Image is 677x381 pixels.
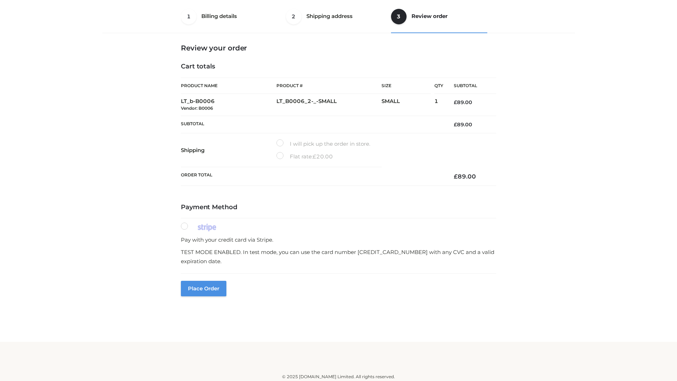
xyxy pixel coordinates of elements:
th: Order Total [181,167,443,186]
th: Product # [276,78,382,94]
bdi: 89.00 [454,173,476,180]
td: LT_b-B0006 [181,94,276,116]
h4: Payment Method [181,204,496,211]
th: Product Name [181,78,276,94]
p: Pay with your credit card via Stripe. [181,235,496,244]
td: SMALL [382,94,434,116]
th: Size [382,78,431,94]
span: £ [313,153,316,160]
label: I will pick up the order in store. [276,139,370,149]
span: £ [454,173,458,180]
h4: Cart totals [181,63,496,71]
th: Shipping [181,133,276,167]
p: TEST MODE ENABLED. In test mode, you can use the card number [CREDIT_CARD_NUMBER] with any CVC an... [181,248,496,266]
bdi: 20.00 [313,153,333,160]
small: Vendor: B0006 [181,105,213,111]
span: £ [454,99,457,105]
bdi: 89.00 [454,99,472,105]
bdi: 89.00 [454,121,472,128]
td: 1 [434,94,443,116]
th: Subtotal [443,78,496,94]
th: Qty [434,78,443,94]
span: £ [454,121,457,128]
div: © 2025 [DOMAIN_NAME] Limited. All rights reserved. [105,373,572,380]
td: LT_B0006_2-_-SMALL [276,94,382,116]
button: Place order [181,281,226,296]
th: Subtotal [181,116,443,133]
h3: Review your order [181,44,496,52]
label: Flat rate: [276,152,333,161]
